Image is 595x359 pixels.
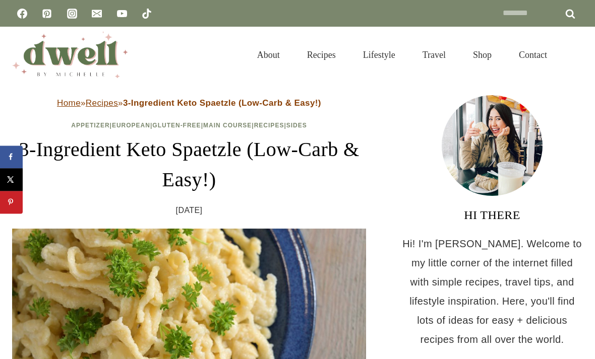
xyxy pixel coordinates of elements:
[286,122,307,129] a: Sides
[401,234,583,349] p: Hi! I'm [PERSON_NAME]. Welcome to my little corner of the internet filled with simple recipes, tr...
[12,134,366,195] h1: 3-Ingredient Keto Spaetzle (Low-Carb & Easy!)
[86,98,118,108] a: Recipes
[293,37,349,73] a: Recipes
[244,37,561,73] nav: Primary Navigation
[57,98,321,108] span: » »
[176,203,203,218] time: [DATE]
[566,46,583,63] button: View Search Form
[409,37,459,73] a: Travel
[254,122,284,129] a: Recipes
[349,37,409,73] a: Lifestyle
[112,122,150,129] a: European
[71,122,307,129] span: | | | | |
[401,206,583,224] h3: HI THERE
[137,4,157,24] a: TikTok
[57,98,81,108] a: Home
[152,122,201,129] a: Gluten-Free
[203,122,252,129] a: Main Course
[37,4,57,24] a: Pinterest
[244,37,293,73] a: About
[12,4,32,24] a: Facebook
[459,37,505,73] a: Shop
[71,122,109,129] a: Appetizer
[12,32,128,78] img: DWELL by michelle
[123,98,321,108] strong: 3-Ingredient Keto Spaetzle (Low-Carb & Easy!)
[505,37,561,73] a: Contact
[112,4,132,24] a: YouTube
[62,4,82,24] a: Instagram
[87,4,107,24] a: Email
